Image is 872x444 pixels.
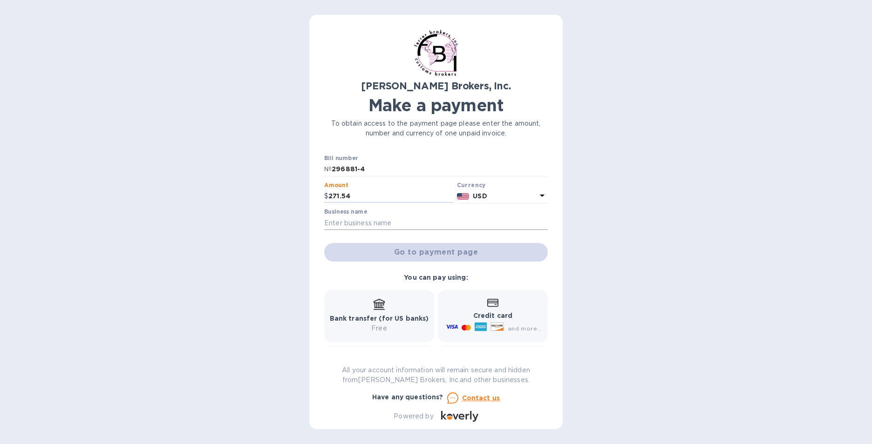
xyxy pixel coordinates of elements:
[324,365,548,385] p: All your account information will remain secure and hidden from [PERSON_NAME] Brokers, Inc. and o...
[404,274,468,281] b: You can pay using:
[508,325,542,332] span: and more...
[457,193,470,200] img: USD
[457,182,486,188] b: Currency
[361,80,511,92] b: [PERSON_NAME] Brokers, Inc.
[330,323,429,333] p: Free
[324,119,548,138] p: To obtain access to the payment page please enter the amount, number and currency of one unpaid i...
[324,156,358,161] label: Bill number
[324,191,328,201] p: $
[324,209,367,215] label: Business name
[328,189,453,203] input: 0.00
[330,315,429,322] b: Bank transfer (for US banks)
[372,393,443,401] b: Have any questions?
[324,164,332,174] p: №
[332,162,548,176] input: Enter bill number
[473,192,487,200] b: USD
[324,182,348,188] label: Amount
[462,394,500,402] u: Contact us
[324,216,548,230] input: Enter business name
[324,95,548,115] h1: Make a payment
[473,312,512,319] b: Credit card
[394,411,433,421] p: Powered by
